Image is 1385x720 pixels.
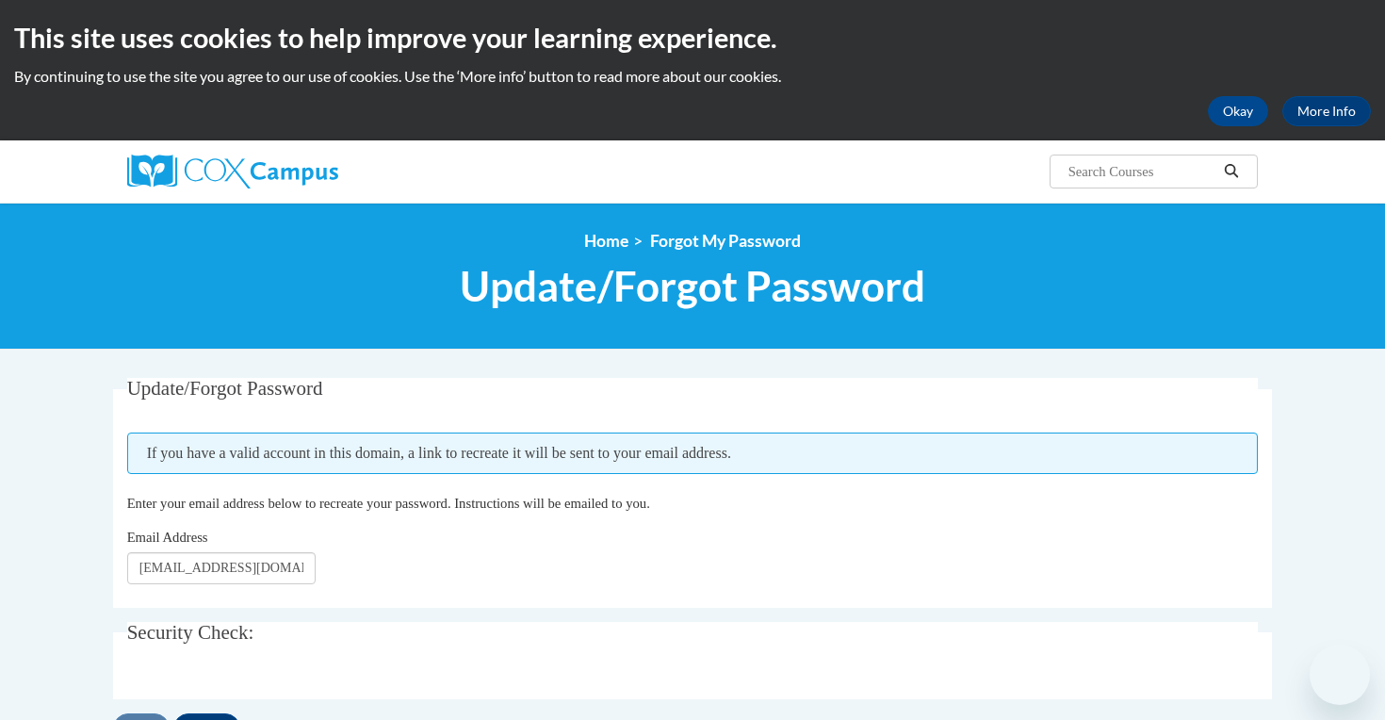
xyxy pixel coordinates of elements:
iframe: Button to launch messaging window [1310,645,1370,705]
span: Email Address [127,530,208,545]
a: Home [584,231,628,251]
input: Search Courses [1067,160,1217,183]
span: If you have a valid account in this domain, a link to recreate it will be sent to your email addr... [127,433,1259,474]
span: Security Check: [127,621,254,644]
p: By continuing to use the site you agree to our use of cookies. Use the ‘More info’ button to read... [14,66,1371,87]
span: Enter your email address below to recreate your password. Instructions will be emailed to you. [127,496,650,511]
span: Update/Forgot Password [460,261,925,311]
span: Update/Forgot Password [127,377,323,400]
span: Forgot My Password [650,231,801,251]
input: Email [127,552,316,584]
a: Cox Campus [127,155,485,188]
h2: This site uses cookies to help improve your learning experience. [14,19,1371,57]
img: Cox Campus [127,155,338,188]
a: More Info [1282,96,1371,126]
button: Search [1217,160,1246,183]
button: Okay [1208,96,1268,126]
